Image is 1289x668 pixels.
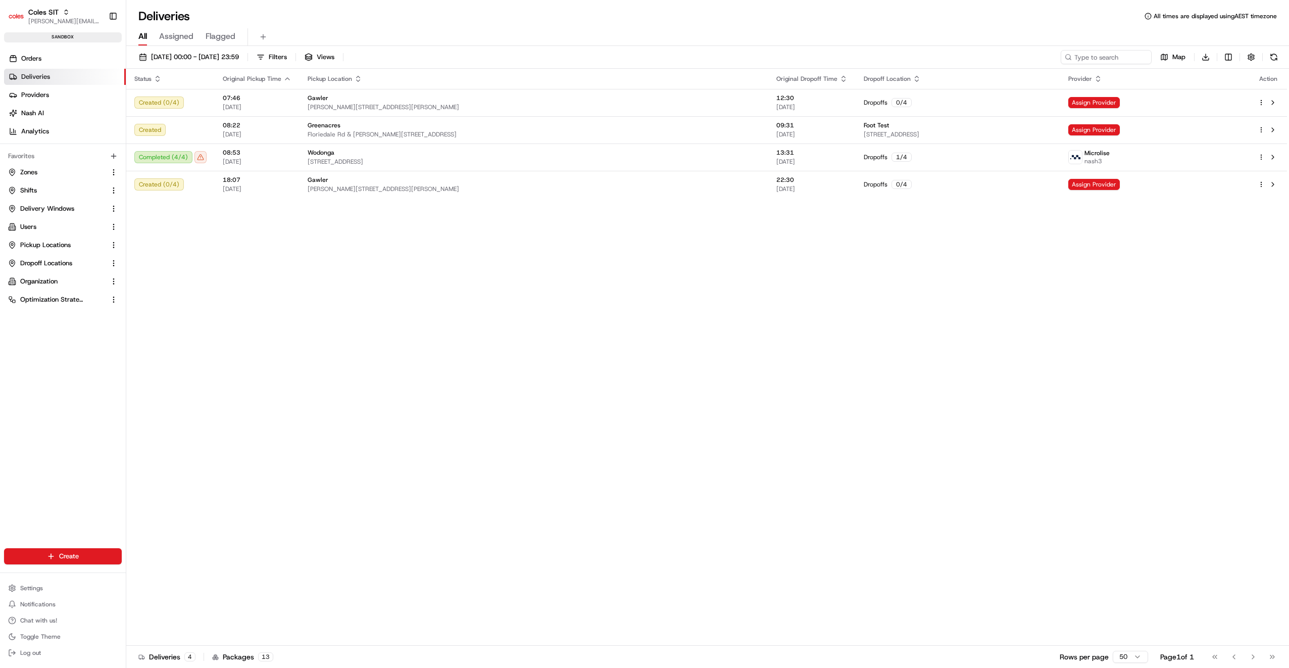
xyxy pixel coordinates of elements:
span: Dropoff Locations [20,259,72,268]
div: Packages [212,652,273,662]
span: Zones [20,168,37,177]
span: Create [59,552,79,561]
span: Optimization Strategy [20,295,84,304]
a: Shifts [8,186,106,195]
a: Optimization Strategy [8,295,106,304]
span: Provider [1068,75,1092,83]
a: Dropoff Locations [8,259,106,268]
span: Shifts [20,186,37,195]
span: Assign Provider [1068,179,1120,190]
span: [DATE] [776,158,848,166]
div: Favorites [4,148,122,164]
span: Filters [269,53,287,62]
span: Dropoffs [864,99,887,107]
button: [DATE] 00:00 - [DATE] 23:59 [134,50,243,64]
button: Notifications [4,597,122,611]
button: Toggle Theme [4,630,122,644]
span: Analytics [21,127,49,136]
span: 08:22 [223,121,291,129]
a: Delivery Windows [8,204,106,213]
span: Map [1172,53,1185,62]
span: All times are displayed using AEST timezone [1154,12,1277,20]
h1: Deliveries [138,8,190,24]
span: Assign Provider [1068,124,1120,135]
button: Coles SIT [28,7,59,17]
span: Dropoff Location [864,75,911,83]
input: Type to search [1061,50,1152,64]
button: Delivery Windows [4,201,122,217]
span: Original Pickup Time [223,75,281,83]
span: Toggle Theme [20,633,61,641]
span: All [138,30,147,42]
span: 09:31 [776,121,848,129]
button: Chat with us! [4,613,122,628]
button: Shifts [4,182,122,199]
span: nash3 [1084,157,1110,165]
span: Original Dropoff Time [776,75,837,83]
span: [PERSON_NAME][STREET_ADDRESS][PERSON_NAME] [308,185,760,193]
a: Nash AI [4,105,126,121]
div: 13 [258,652,273,661]
span: Organization [20,277,58,286]
span: [DATE] [223,185,291,193]
div: sandbox [4,32,122,42]
a: Analytics [4,123,126,139]
button: Users [4,219,122,235]
button: Views [300,50,339,64]
span: Settings [20,584,43,592]
img: microlise_logo.jpeg [1069,151,1082,164]
span: Gawler [308,94,328,102]
a: Providers [4,87,126,103]
span: Deliveries [21,72,50,81]
span: Chat with us! [20,616,57,625]
a: Zones [8,168,106,177]
a: Users [8,222,106,231]
a: Orders [4,51,126,67]
span: Users [20,222,36,231]
button: Create [4,548,122,564]
button: Refresh [1267,50,1281,64]
span: Assign Provider [1068,97,1120,108]
span: [STREET_ADDRESS] [864,130,1052,138]
span: Delivery Windows [20,204,74,213]
span: Log out [20,649,41,657]
span: Pickup Location [308,75,352,83]
span: 12:30 [776,94,848,102]
span: [DATE] [223,130,291,138]
span: [PERSON_NAME][STREET_ADDRESS][PERSON_NAME] [308,103,760,111]
span: 22:30 [776,176,848,184]
span: Views [317,53,334,62]
div: Page 1 of 1 [1160,652,1194,662]
span: 13:31 [776,149,848,157]
span: [DATE] [776,103,848,111]
span: Gawler [308,176,328,184]
button: Coles SITColes SIT[PERSON_NAME][EMAIL_ADDRESS][PERSON_NAME][PERSON_NAME][DOMAIN_NAME] [4,4,105,28]
button: Dropoff Locations [4,255,122,271]
span: Status [134,75,152,83]
button: Settings [4,581,122,595]
button: Log out [4,646,122,660]
span: [DATE] [223,158,291,166]
span: Assigned [159,30,193,42]
span: Greenacres [308,121,340,129]
button: Optimization Strategy [4,292,122,308]
span: Foot Test [864,121,889,129]
span: [DATE] [776,130,848,138]
span: [DATE] [776,185,848,193]
button: Map [1156,50,1190,64]
span: [STREET_ADDRESS] [308,158,760,166]
p: Rows per page [1060,652,1109,662]
button: Organization [4,273,122,290]
button: Zones [4,164,122,180]
a: Deliveries [4,69,126,85]
span: Orders [21,54,41,63]
span: [DATE] 00:00 - [DATE] 23:59 [151,53,239,62]
a: Pickup Locations [8,241,106,250]
span: [DATE] [223,103,291,111]
img: Coles SIT [8,8,24,24]
span: Dropoffs [864,153,887,161]
span: Flagged [206,30,235,42]
div: 0 / 4 [891,180,912,189]
span: [PERSON_NAME][EMAIL_ADDRESS][PERSON_NAME][PERSON_NAME][DOMAIN_NAME] [28,17,101,25]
